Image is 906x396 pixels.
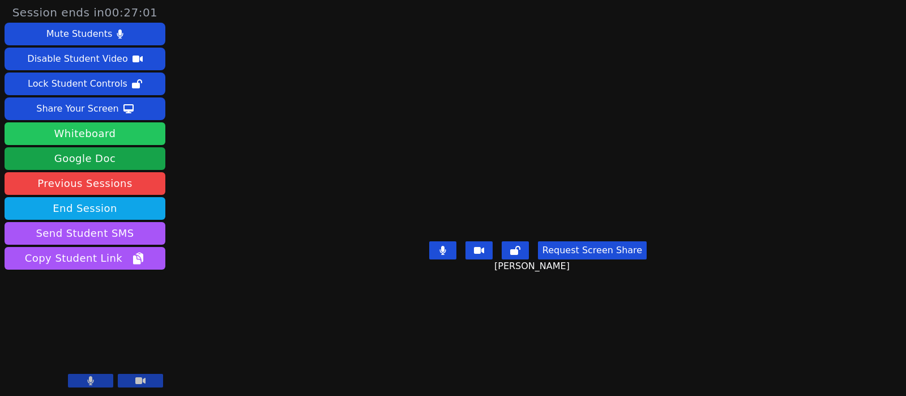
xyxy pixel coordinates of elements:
[5,172,165,195] a: Previous Sessions
[27,50,127,68] div: Disable Student Video
[5,23,165,45] button: Mute Students
[105,6,158,19] time: 00:27:01
[494,259,572,273] span: [PERSON_NAME]
[46,25,112,43] div: Mute Students
[25,250,145,266] span: Copy Student Link
[5,197,165,220] button: End Session
[5,122,165,145] button: Whiteboard
[538,241,647,259] button: Request Screen Share
[5,48,165,70] button: Disable Student Video
[5,147,165,170] a: Google Doc
[36,100,119,118] div: Share Your Screen
[5,73,165,95] button: Lock Student Controls
[28,75,127,93] div: Lock Student Controls
[5,97,165,120] button: Share Your Screen
[5,222,165,245] button: Send Student SMS
[5,247,165,270] button: Copy Student Link
[12,5,158,20] span: Session ends in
